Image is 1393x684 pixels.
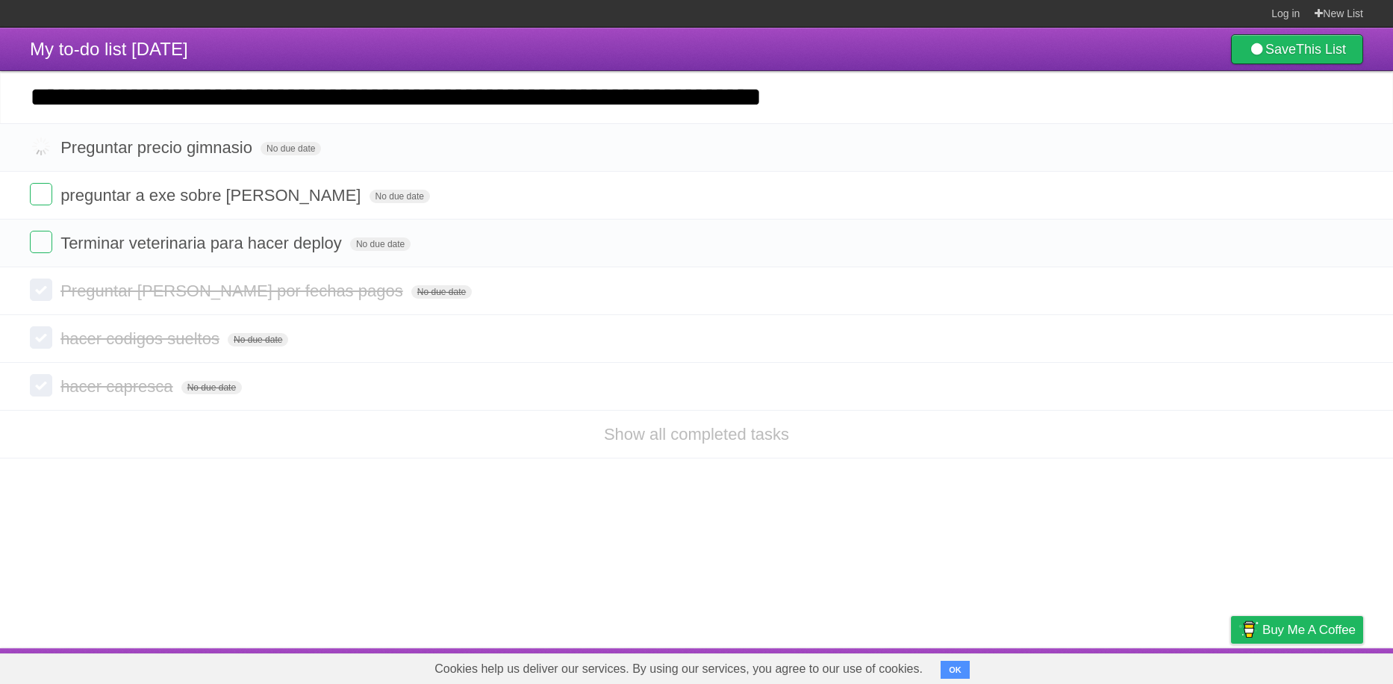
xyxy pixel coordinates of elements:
span: Preguntar precio gimnasio [60,138,256,157]
span: No due date [181,381,242,394]
label: Done [30,135,52,158]
label: Done [30,231,52,253]
img: Buy me a coffee [1238,617,1259,642]
a: Suggest a feature [1269,652,1363,680]
span: My to-do list [DATE] [30,39,188,59]
a: SaveThis List [1231,34,1363,64]
span: No due date [411,285,472,299]
span: No due date [261,142,321,155]
a: Show all completed tasks [604,425,789,444]
label: Done [30,183,52,205]
span: Buy me a coffee [1262,617,1356,643]
span: No due date [350,237,411,251]
span: No due date [370,190,430,203]
label: Done [30,374,52,397]
span: preguntar a exe sobre [PERSON_NAME] [60,186,364,205]
span: Terminar veterinaria para hacer deploy [60,234,346,252]
b: This List [1296,42,1346,57]
a: Terms [1161,652,1194,680]
a: Buy me a coffee [1231,616,1363,644]
span: hacer codigos sueltos [60,329,223,348]
a: Developers [1082,652,1142,680]
span: No due date [228,333,288,346]
span: hacer capresca [60,377,176,396]
span: Preguntar [PERSON_NAME] por fechas pagos [60,282,407,300]
button: OK [941,661,970,679]
a: About [1032,652,1064,680]
a: Privacy [1212,652,1250,680]
label: Done [30,326,52,349]
span: Cookies help us deliver our services. By using our services, you agree to our use of cookies. [420,654,938,684]
label: Done [30,279,52,301]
